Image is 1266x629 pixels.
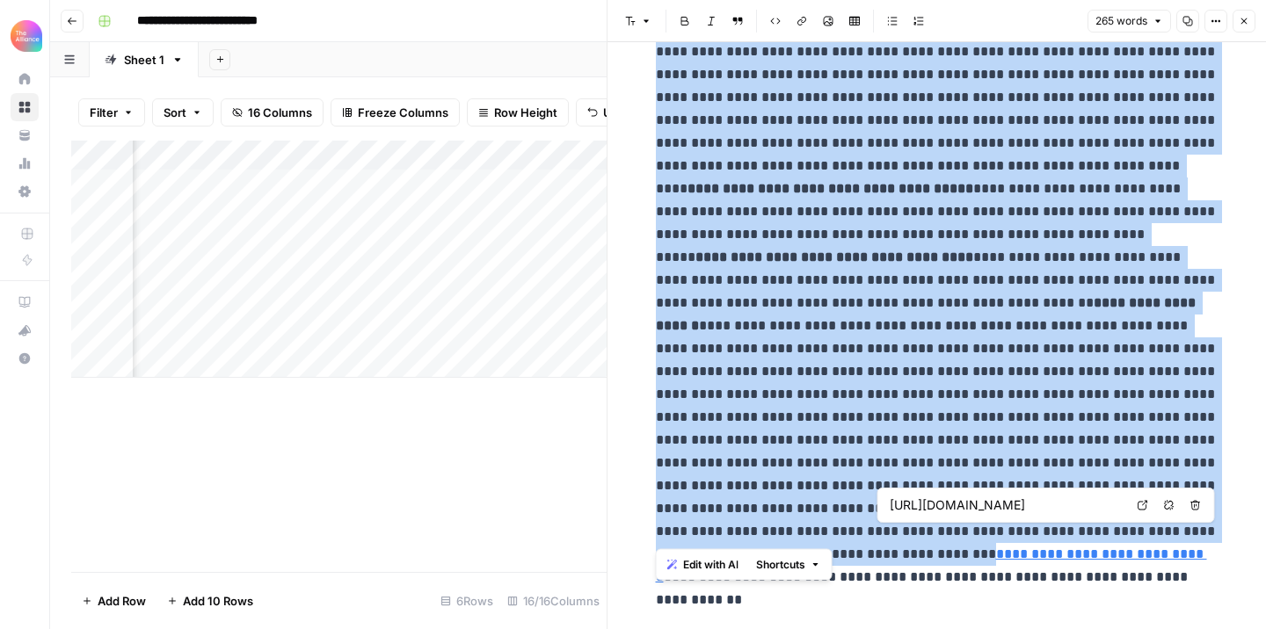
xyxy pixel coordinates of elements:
[221,98,324,127] button: 16 Columns
[11,316,39,344] button: What's new?
[749,553,828,576] button: Shortcuts
[11,288,39,316] a: AirOps Academy
[1088,10,1171,33] button: 265 words
[11,14,39,58] button: Workspace: Alliance
[660,553,746,576] button: Edit with AI
[494,104,557,121] span: Row Height
[164,104,186,121] span: Sort
[11,20,42,52] img: Alliance Logo
[11,177,39,206] a: Settings
[756,557,805,573] span: Shortcuts
[1095,13,1147,29] span: 265 words
[11,149,39,177] a: Usage
[124,51,164,69] div: Sheet 1
[500,587,607,615] div: 16/16 Columns
[11,121,39,149] a: Your Data
[576,98,644,127] button: Undo
[98,592,146,610] span: Add Row
[331,98,460,127] button: Freeze Columns
[156,587,264,615] button: Add 10 Rows
[78,98,145,127] button: Filter
[248,104,312,121] span: 16 Columns
[90,42,199,77] a: Sheet 1
[433,587,500,615] div: 6 Rows
[683,557,738,573] span: Edit with AI
[90,104,118,121] span: Filter
[11,344,39,372] button: Help + Support
[358,104,448,121] span: Freeze Columns
[183,592,253,610] span: Add 10 Rows
[152,98,214,127] button: Sort
[467,98,569,127] button: Row Height
[11,317,38,343] div: What's new?
[71,587,156,615] button: Add Row
[11,93,39,121] a: Browse
[11,65,39,93] a: Home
